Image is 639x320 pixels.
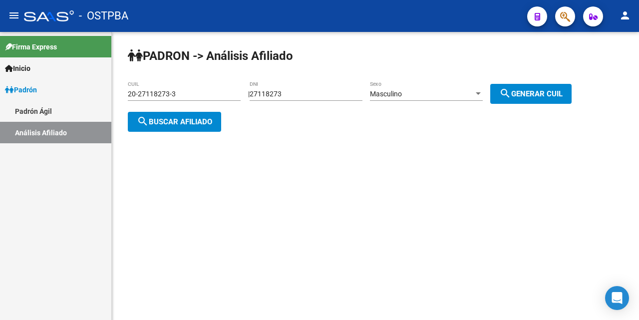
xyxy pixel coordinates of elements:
[370,90,402,98] span: Masculino
[605,286,629,310] div: Open Intercom Messenger
[128,49,293,63] strong: PADRON -> Análisis Afiliado
[5,84,37,95] span: Padrón
[490,84,572,104] button: Generar CUIL
[499,87,511,99] mat-icon: search
[137,117,212,126] span: Buscar afiliado
[128,112,221,132] button: Buscar afiliado
[499,89,563,98] span: Generar CUIL
[8,9,20,21] mat-icon: menu
[248,90,579,98] div: |
[79,5,128,27] span: - OSTPBA
[619,9,631,21] mat-icon: person
[5,63,30,74] span: Inicio
[5,41,57,52] span: Firma Express
[137,115,149,127] mat-icon: search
